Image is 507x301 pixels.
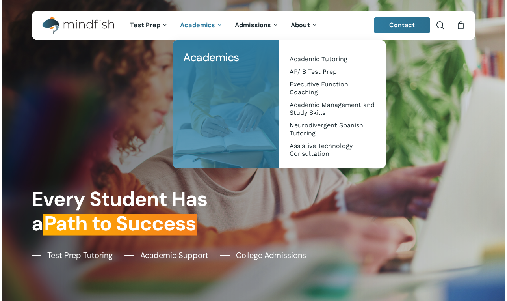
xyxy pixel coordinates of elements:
a: Academic Support [124,249,208,261]
a: College Admissions [220,249,306,261]
span: Academics [183,50,239,65]
span: Academics [180,21,215,29]
a: Test Prep Tutoring [32,249,113,261]
span: Admissions [235,21,271,29]
span: College Admissions [236,249,306,261]
span: Academic Support [140,249,208,261]
span: Contact [389,21,415,29]
iframe: Chatbot [455,249,496,290]
a: Academics [174,22,229,29]
span: Test Prep [130,21,160,29]
a: Test Prep [124,22,174,29]
h1: Every Student Has a [32,187,249,236]
a: About [285,22,324,29]
a: Contact [374,17,431,33]
a: Cart [456,21,465,30]
a: Admissions [229,22,285,29]
em: Path to Success [43,210,197,237]
span: About [291,21,310,29]
a: Academics [181,48,271,67]
span: Test Prep Tutoring [47,249,113,261]
header: Main Menu [32,11,475,40]
nav: Main Menu [124,11,323,40]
